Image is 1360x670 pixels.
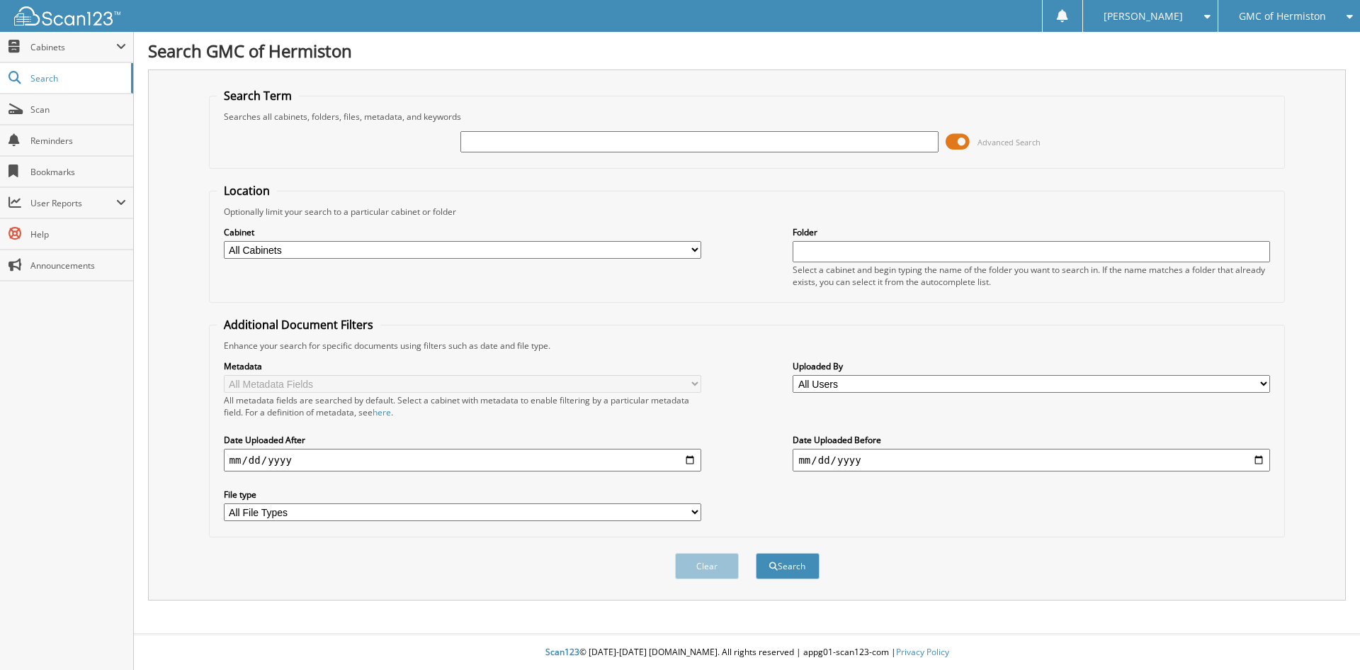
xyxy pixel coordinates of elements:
div: © [DATE]-[DATE] [DOMAIN_NAME]. All rights reserved | appg01-scan123-com | [134,635,1360,670]
a: Privacy Policy [896,646,949,658]
label: Cabinet [224,226,701,238]
h1: Search GMC of Hermiston [148,39,1346,62]
span: Bookmarks [30,166,126,178]
legend: Additional Document Filters [217,317,380,333]
legend: Location [217,183,277,199]
div: Enhance your search for specific documents using filters such as date and file type. [217,340,1278,352]
label: Uploaded By [793,360,1270,372]
span: Help [30,228,126,240]
span: Cabinets [30,41,116,53]
button: Search [756,553,820,579]
label: Date Uploaded After [224,434,701,446]
label: Metadata [224,360,701,372]
button: Clear [675,553,739,579]
div: Optionally limit your search to a particular cabinet or folder [217,206,1278,218]
div: Searches all cabinets, folders, files, metadata, and keywords [217,111,1278,123]
input: start [224,449,701,471]
img: scan123-logo-white.svg [14,6,120,26]
input: end [793,449,1270,471]
span: Scan [30,104,126,116]
span: Advanced Search [977,137,1041,147]
span: Search [30,72,124,84]
label: Folder [793,226,1270,238]
span: User Reports [30,197,116,209]
span: GMC of Hermiston [1239,12,1326,21]
span: Announcements [30,259,126,272]
legend: Search Term [217,88,299,104]
div: Select a cabinet and begin typing the name of the folder you want to search in. If the name match... [793,264,1270,288]
label: File type [224,488,701,501]
label: Date Uploaded Before [793,434,1270,446]
span: Reminders [30,135,126,147]
a: here [373,406,391,418]
div: All metadata fields are searched by default. Select a cabinet with metadata to enable filtering b... [224,394,701,418]
span: [PERSON_NAME] [1104,12,1183,21]
span: Scan123 [545,646,579,658]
